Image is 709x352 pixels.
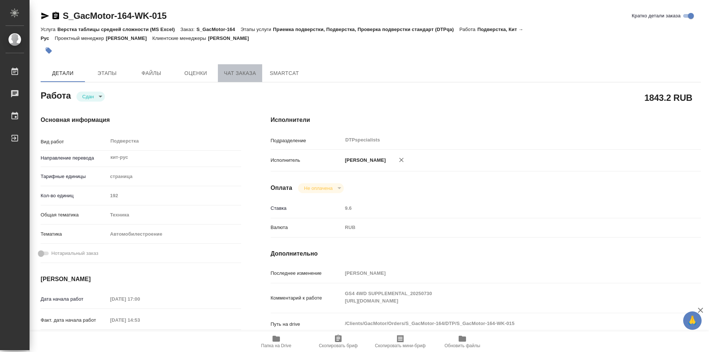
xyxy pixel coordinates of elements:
[273,27,459,32] p: Приемка подверстки, Подверстка, Проверка подверстки стандарт (DTPqa)
[41,138,107,146] p: Вид работ
[271,157,342,164] p: Исполнитель
[302,185,335,191] button: Не оплачена
[271,321,342,328] p: Путь на drive
[375,343,425,348] span: Скопировать мини-бриф
[342,287,665,307] textarea: GS4 4WD SUPPLEMENTAL_20250730 [URL][DOMAIN_NAME]
[298,183,343,193] div: Сдан
[271,249,701,258] h4: Дополнительно
[342,221,665,234] div: RUB
[55,35,106,41] p: Проектный менеджер
[41,317,107,324] p: Факт. дата начала работ
[45,69,81,78] span: Детали
[51,250,98,257] span: Нотариальный заказ
[41,11,49,20] button: Скопировать ссылку для ЯМессенджера
[196,27,241,32] p: S_GacMotor-164
[342,317,665,330] textarea: /Clients/GacMotor/Orders/S_GacMotor-164/DTP/S_GacMotor-164-WK-015
[369,331,431,352] button: Скопировать мини-бриф
[107,190,241,201] input: Пустое поле
[686,313,699,328] span: 🙏
[459,27,477,32] p: Работа
[342,268,665,278] input: Пустое поле
[41,116,241,124] h4: Основная информация
[267,69,302,78] span: SmartCat
[41,192,107,199] p: Кол-во единиц
[107,294,172,304] input: Пустое поле
[241,27,273,32] p: Этапы услуги
[271,137,342,144] p: Подразделение
[107,228,241,240] div: Автомобилестроение
[632,12,681,20] span: Кратко детали заказа
[51,11,60,20] button: Скопировать ссылку
[208,35,254,41] p: [PERSON_NAME]
[271,205,342,212] p: Ставка
[41,211,107,219] p: Общая тематика
[107,170,241,183] div: страница
[445,343,480,348] span: Обновить файлы
[134,69,169,78] span: Файлы
[261,343,291,348] span: Папка на Drive
[106,35,153,41] p: [PERSON_NAME]
[41,230,107,238] p: Тематика
[41,275,241,284] h4: [PERSON_NAME]
[63,11,167,21] a: S_GacMotor-164-WK-015
[342,203,665,213] input: Пустое поле
[41,27,57,32] p: Услуга
[181,27,196,32] p: Заказ:
[271,116,701,124] h4: Исполнители
[271,224,342,231] p: Валюта
[41,173,107,180] p: Тарифные единицы
[393,152,410,168] button: Удалить исполнителя
[307,331,369,352] button: Скопировать бриф
[57,27,180,32] p: Верстка таблицы средней сложности (MS Excel)
[41,42,57,59] button: Добавить тэг
[271,184,292,192] h4: Оплата
[342,157,386,164] p: [PERSON_NAME]
[107,209,241,221] div: Техника
[107,315,172,325] input: Пустое поле
[271,294,342,302] p: Комментарий к работе
[41,295,107,303] p: Дата начала работ
[683,311,702,330] button: 🙏
[245,331,307,352] button: Папка на Drive
[80,93,96,100] button: Сдан
[178,69,213,78] span: Оценки
[89,69,125,78] span: Этапы
[76,92,105,102] div: Сдан
[41,154,107,162] p: Направление перевода
[271,270,342,277] p: Последнее изменение
[153,35,208,41] p: Клиентские менеджеры
[319,343,357,348] span: Скопировать бриф
[431,331,493,352] button: Обновить файлы
[41,88,71,102] h2: Работа
[222,69,258,78] span: Чат заказа
[644,91,692,104] h2: 1843.2 RUB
